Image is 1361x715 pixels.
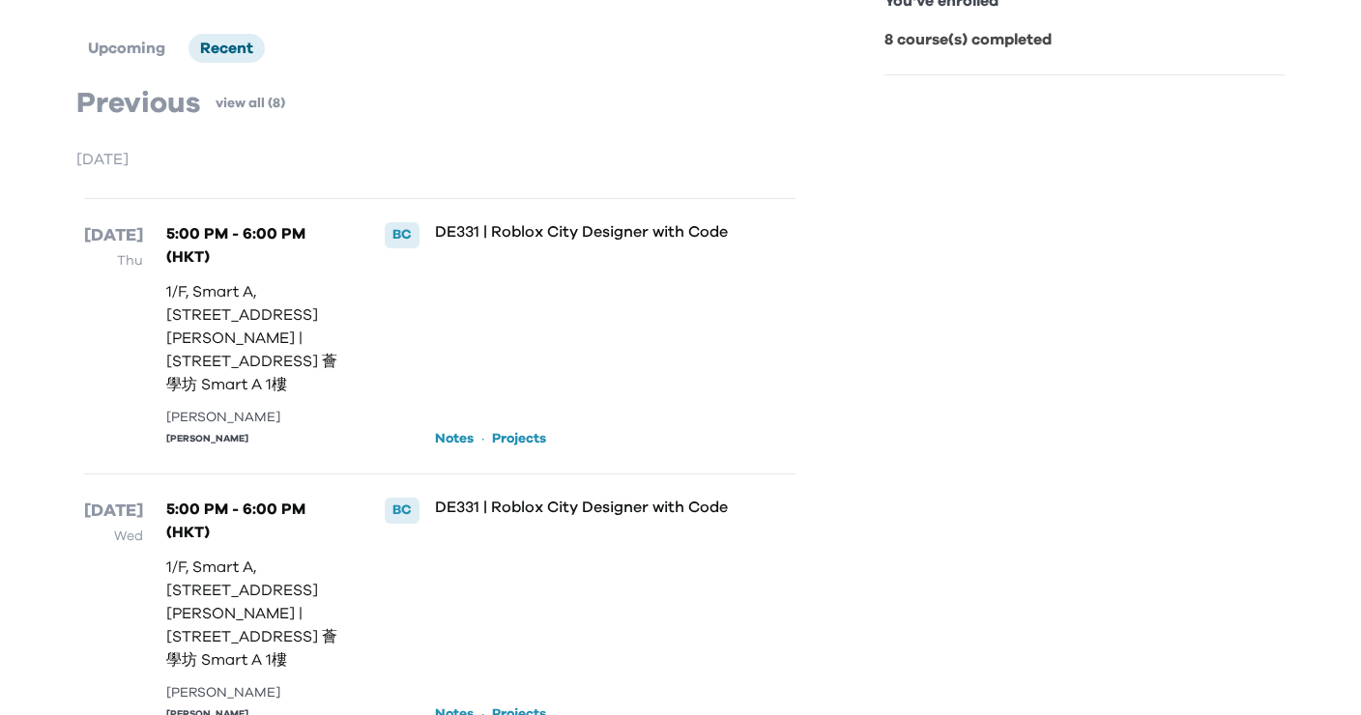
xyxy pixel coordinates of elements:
[385,498,420,523] div: BC
[884,32,1052,47] b: 8 course(s) completed
[385,222,420,247] div: BC
[435,498,732,517] p: DE331 | Roblox City Designer with Code
[492,429,546,448] a: Projects
[76,86,200,121] p: Previous
[435,429,474,448] a: Notes
[166,498,344,544] p: 5:00 PM - 6:00 PM (HKT)
[76,148,803,171] p: [DATE]
[166,683,344,703] div: [PERSON_NAME]
[88,41,165,56] span: Upcoming
[481,427,484,450] p: ·
[200,41,253,56] span: Recent
[166,408,344,428] div: [PERSON_NAME]
[84,222,143,249] p: [DATE]
[84,525,143,548] p: Wed
[166,432,344,446] div: [PERSON_NAME]
[216,94,285,113] a: view all (8)
[166,556,344,672] p: 1/F, Smart A, [STREET_ADDRESS][PERSON_NAME] | [STREET_ADDRESS] 薈學坊 Smart A 1樓
[435,222,732,242] p: DE331 | Roblox City Designer with Code
[84,498,143,525] p: [DATE]
[84,249,143,272] p: Thu
[166,280,344,396] p: 1/F, Smart A, [STREET_ADDRESS][PERSON_NAME] | [STREET_ADDRESS] 薈學坊 Smart A 1樓
[166,222,344,269] p: 5:00 PM - 6:00 PM (HKT)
